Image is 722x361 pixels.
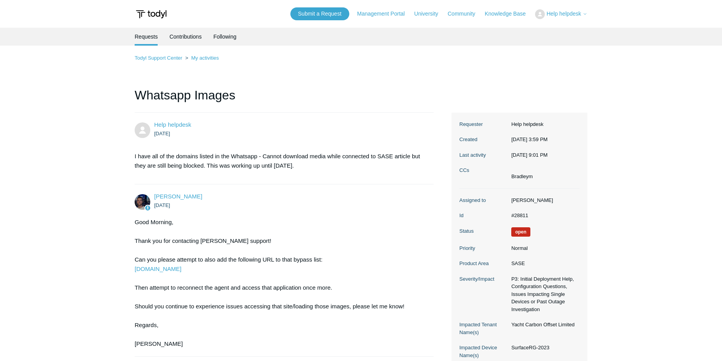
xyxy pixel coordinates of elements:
[507,260,580,267] dd: SASE
[135,28,158,46] li: Requests
[169,28,202,46] a: Contributions
[511,227,530,237] span: We are working on a response for you
[511,152,548,158] time: 10/11/2025, 21:01
[448,10,483,18] a: Community
[357,10,413,18] a: Management Portal
[507,344,580,352] dd: SurfaceRG-2023
[507,275,580,313] dd: P3: Initial Deployment Help, Configuration Questions, Issues Impacting Single Devices or Past Out...
[135,218,426,349] div: Good Morning, Thank you for contacting [PERSON_NAME] support! Can you please attempt to also add ...
[459,321,507,336] dt: Impacted Tenant Name(s)
[507,196,580,204] dd: [PERSON_NAME]
[135,86,434,113] h1: Whatsapp Images
[135,265,181,272] a: [DOMAIN_NAME]
[135,55,182,61] a: Todyl Support Center
[154,202,170,208] time: 10/09/2025, 16:04
[135,55,184,61] li: Todyl Support Center
[459,120,507,128] dt: Requester
[459,227,507,235] dt: Status
[213,28,237,46] a: Following
[459,275,507,283] dt: Severity/Impact
[459,212,507,219] dt: Id
[511,136,548,142] time: 10/09/2025, 15:59
[459,151,507,159] dt: Last activity
[459,244,507,252] dt: Priority
[507,321,580,329] dd: Yacht Carbon Offset Limited
[459,166,507,174] dt: CCs
[154,121,191,128] a: Help helpdesk
[135,7,168,21] img: Todyl Support Center Help Center home page
[154,193,202,200] span: Connor Davis
[507,212,580,219] dd: #28811
[511,173,533,180] li: Bradleym
[184,55,219,61] li: My activities
[485,10,533,18] a: Knowledge Base
[414,10,446,18] a: University
[535,9,587,19] button: Help helpdesk
[135,152,426,170] p: I have all of the domains listed in the Whatsapp - Cannot download media while connected to SASE ...
[290,7,349,20] a: Submit a Request
[459,196,507,204] dt: Assigned to
[154,193,202,200] a: [PERSON_NAME]
[154,131,170,136] time: 10/09/2025, 15:59
[459,344,507,359] dt: Impacted Device Name(s)
[459,136,507,143] dt: Created
[507,120,580,128] dd: Help helpdesk
[507,244,580,252] dd: Normal
[459,260,507,267] dt: Product Area
[191,55,219,61] a: My activities
[546,11,581,17] span: Help helpdesk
